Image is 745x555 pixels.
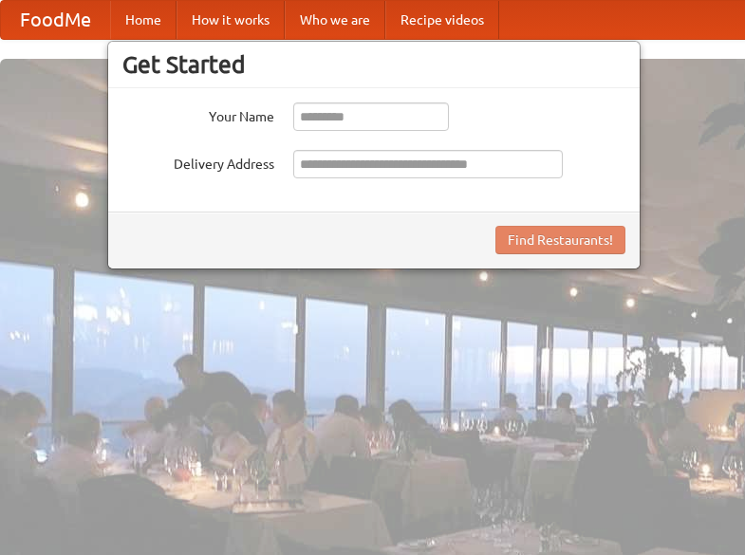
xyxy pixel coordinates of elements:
[122,50,625,79] h3: Get Started
[110,1,177,39] a: Home
[122,150,274,174] label: Delivery Address
[385,1,499,39] a: Recipe videos
[122,102,274,126] label: Your Name
[285,1,385,39] a: Who we are
[1,1,110,39] a: FoodMe
[495,226,625,254] button: Find Restaurants!
[177,1,285,39] a: How it works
